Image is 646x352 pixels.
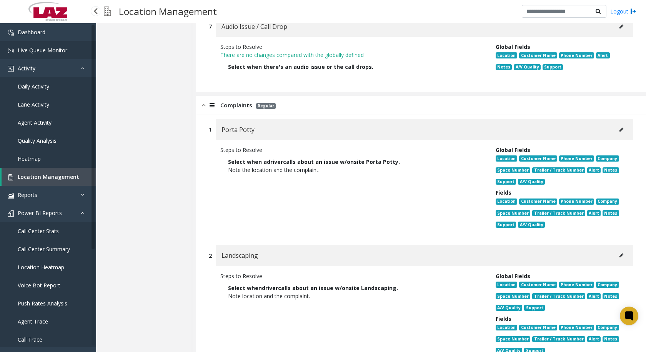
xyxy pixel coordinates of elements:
[8,66,14,72] img: 'icon'
[587,210,601,216] span: Alert
[496,146,530,153] span: Global Fields
[283,158,400,165] b: calls about an issue w/onsite Porta Potty.
[587,167,601,173] span: Alert
[596,155,619,162] span: Company
[228,292,476,300] p: Note location and the complaint.
[496,293,530,299] span: Space Number
[496,222,516,228] span: Support
[115,2,221,21] h3: Location Management
[603,210,619,216] span: Notes
[18,227,59,235] span: Call Center Stats
[496,43,530,50] span: Global Fields
[18,28,45,36] span: Dashboard
[18,282,60,289] span: Voice Bot Report
[524,305,544,311] span: Support
[2,168,96,186] a: Location Management
[220,272,484,280] div: Steps to Resolve
[220,51,484,59] p: There are no changes compared with the globally defined
[496,52,517,58] span: Location
[18,209,62,217] span: Power BI Reports
[519,282,557,288] span: Customer Name
[8,192,14,199] img: 'icon'
[496,336,530,342] span: Space Number
[209,252,212,260] div: 2
[228,166,476,174] p: Note the location and the complaint.
[18,119,52,126] span: Agent Activity
[519,199,557,205] span: Customer Name
[18,101,49,108] span: Lane Activity
[8,30,14,36] img: 'icon'
[220,101,252,110] span: Complaints
[532,167,585,173] span: Trailer / Truck Number
[496,325,517,331] span: Location
[519,325,557,331] span: Customer Name
[8,210,14,217] img: 'icon'
[18,173,79,180] span: Location Management
[18,336,42,343] span: Call Trace
[18,264,64,271] span: Location Heatmap
[220,43,484,51] div: Steps to Resolve
[496,272,530,280] span: Global Fields
[518,179,544,185] span: A/V Quality
[496,282,517,288] span: Location
[8,174,14,180] img: 'icon'
[8,48,14,54] img: 'icon'
[559,199,594,205] span: Phone Number
[228,284,262,292] b: Select when
[559,325,594,331] span: Phone Number
[18,47,67,54] span: Live Queue Monitor
[630,7,636,15] img: logout
[221,125,255,135] span: Porta Potty
[532,210,585,216] span: Trailer / Truck Number
[221,22,287,32] span: Audio Issue / Call Drop
[519,52,557,58] span: Customer Name
[514,64,540,70] span: A/V Quality
[18,300,67,307] span: Push Rates Analysis
[603,167,619,173] span: Notes
[496,210,530,216] span: Space Number
[610,7,636,15] a: Logout
[18,318,48,325] span: Agent Trace
[532,336,585,342] span: Trailer / Truck Number
[518,222,544,228] span: A/V Quality
[496,315,511,322] span: Fields
[278,284,398,292] b: calls about an issue w/onsite Landscaping.
[18,191,37,199] span: Reports
[220,146,484,154] div: Steps to Resolve
[18,245,70,253] span: Call Center Summary
[596,282,619,288] span: Company
[559,155,594,162] span: Phone Number
[18,155,41,162] span: Heatmap
[559,52,594,58] span: Phone Number
[496,167,530,173] span: Space Number
[559,282,594,288] span: Phone Number
[221,250,258,260] span: Landscaping
[587,336,601,342] span: Alert
[209,125,212,133] div: 1
[18,137,57,144] span: Quality Analysis
[519,155,557,162] span: Customer Name
[496,64,512,70] span: Notes
[532,293,585,299] span: Trailer / Truck Number
[228,158,267,165] b: Select when a
[596,199,619,205] span: Company
[209,22,212,30] div: 7
[262,284,278,292] span: driver
[496,305,522,311] span: A/V Quality
[18,83,49,90] span: Daily Activity
[228,63,373,70] span: Select when there's an audio issue or the call drops.
[496,155,517,162] span: Location
[104,2,111,21] img: pageIcon
[596,52,609,58] span: Alert
[202,101,206,110] img: opened
[596,325,619,331] span: Company
[496,179,516,185] span: Support
[18,65,35,72] span: Activity
[267,158,283,165] span: driver
[496,189,511,196] span: Fields
[543,64,563,70] span: Support
[587,293,601,299] span: Alert
[603,293,619,299] span: Notes
[603,336,619,342] span: Notes
[256,103,276,109] span: Regular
